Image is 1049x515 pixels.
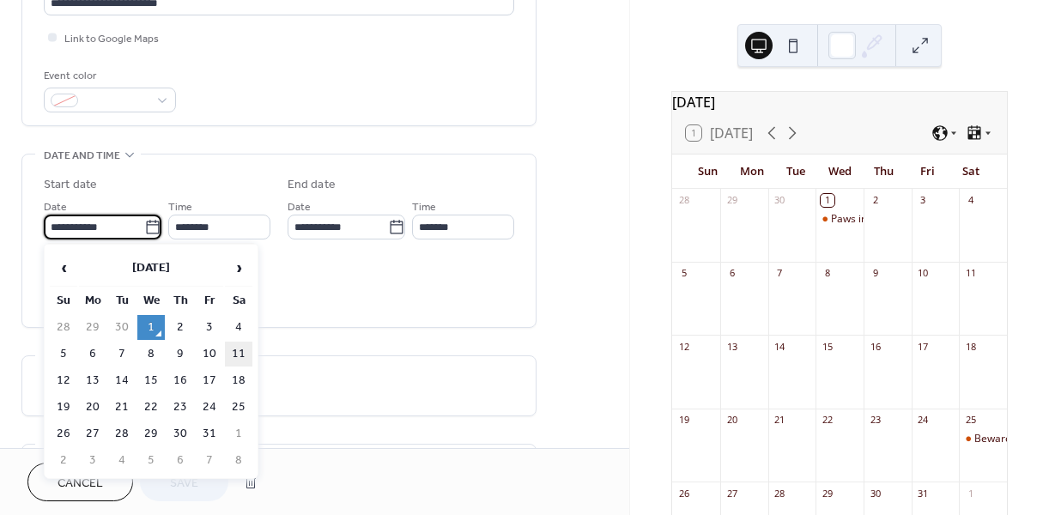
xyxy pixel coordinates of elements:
div: 7 [773,267,786,280]
div: 1 [821,194,834,207]
div: Mon [730,154,773,189]
th: We [137,288,165,313]
div: 25 [964,414,977,427]
div: 5 [677,267,690,280]
div: [DATE] [672,92,1007,112]
div: 31 [917,487,930,500]
td: 5 [137,448,165,473]
div: Sat [949,154,993,189]
div: 3 [917,194,930,207]
td: 13 [79,368,106,393]
td: 16 [167,368,194,393]
th: Sa [225,288,252,313]
div: Event color [44,67,173,85]
span: Date [44,198,67,216]
span: Link to Google Maps [64,30,159,48]
td: 23 [167,395,194,420]
td: 24 [196,395,223,420]
th: Su [50,288,77,313]
div: 22 [821,414,834,427]
div: 19 [677,414,690,427]
td: 20 [79,395,106,420]
td: 31 [196,421,223,446]
div: 2 [869,194,882,207]
td: 2 [50,448,77,473]
th: [DATE] [79,250,223,287]
div: Start date [44,176,97,194]
button: Cancel [27,463,133,501]
div: Beware! Of The Square [959,432,1007,446]
td: 4 [225,315,252,340]
span: › [226,251,252,285]
div: Thu [862,154,906,189]
div: 4 [964,194,977,207]
div: 28 [677,194,690,207]
th: Fr [196,288,223,313]
div: 17 [917,340,930,353]
div: 18 [964,340,977,353]
div: 14 [773,340,786,353]
td: 1 [137,315,165,340]
td: 19 [50,395,77,420]
span: Date [288,198,311,216]
span: Cancel [58,475,103,493]
td: 17 [196,368,223,393]
td: 12 [50,368,77,393]
div: 29 [725,194,738,207]
div: 1 [964,487,977,500]
td: 5 [50,342,77,367]
div: 8 [821,267,834,280]
div: Paws in the Pool [816,212,864,227]
div: Sun [686,154,730,189]
td: 2 [167,315,194,340]
td: 11 [225,342,252,367]
div: Tue [773,154,817,189]
td: 25 [225,395,252,420]
td: 28 [50,315,77,340]
div: 9 [869,267,882,280]
td: 8 [225,448,252,473]
td: 22 [137,395,165,420]
td: 21 [108,395,136,420]
td: 18 [225,368,252,393]
div: Wed [818,154,862,189]
td: 14 [108,368,136,393]
div: 26 [677,487,690,500]
td: 1 [225,421,252,446]
div: 12 [677,340,690,353]
span: Time [412,198,436,216]
div: 10 [917,267,930,280]
td: 6 [79,342,106,367]
th: Mo [79,288,106,313]
td: 6 [167,448,194,473]
td: 26 [50,421,77,446]
div: 16 [869,340,882,353]
td: 30 [167,421,194,446]
div: 13 [725,340,738,353]
div: 11 [964,267,977,280]
div: 28 [773,487,786,500]
div: End date [288,176,336,194]
td: 7 [196,448,223,473]
span: Date and time [44,147,120,165]
div: 27 [725,487,738,500]
span: Time [168,198,192,216]
div: 21 [773,414,786,427]
td: 8 [137,342,165,367]
div: Paws in the Pool [831,212,908,227]
div: 29 [821,487,834,500]
td: 29 [79,315,106,340]
td: 30 [108,315,136,340]
div: 30 [773,194,786,207]
td: 28 [108,421,136,446]
td: 3 [196,315,223,340]
th: Tu [108,288,136,313]
td: 29 [137,421,165,446]
td: 3 [79,448,106,473]
td: 4 [108,448,136,473]
div: 23 [869,414,882,427]
div: 30 [869,487,882,500]
div: Fri [906,154,949,189]
div: 24 [917,414,930,427]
